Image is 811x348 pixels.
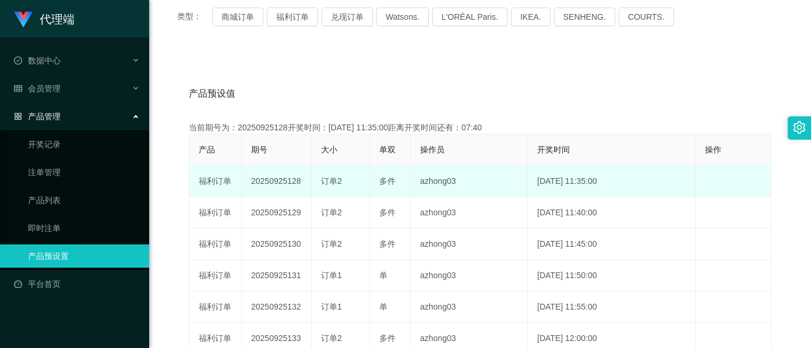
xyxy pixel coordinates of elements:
[14,14,75,23] a: 代理端
[199,145,215,154] span: 产品
[14,272,140,296] a: 图标: dashboard平台首页
[189,197,242,229] td: 福利订单
[528,292,696,323] td: [DATE] 11:55:00
[379,176,396,186] span: 多件
[321,208,342,217] span: 订单2
[242,197,312,229] td: 20250925129
[189,122,771,134] div: 当前期号为：20250925128开奖时间：[DATE] 11:35:00距离开奖时间还有：07:40
[322,8,373,26] button: 兑现订单
[14,12,33,28] img: logo.9652507e.png
[242,166,312,197] td: 20250925128
[321,302,342,311] span: 订单1
[379,271,387,280] span: 单
[619,8,674,26] button: COURTS.
[528,260,696,292] td: [DATE] 11:50:00
[321,333,342,343] span: 订单2
[14,112,22,120] i: 图标: appstore-o
[14,112,61,121] span: 产品管理
[28,161,140,184] a: 注单管理
[411,166,528,197] td: azhong03
[267,8,318,26] button: 福利订单
[28,244,140,268] a: 产品预设置
[379,145,396,154] span: 单双
[242,292,312,323] td: 20250925132
[40,1,75,38] h1: 代理端
[14,56,22,65] i: 图标: check-circle-o
[411,229,528,260] td: azhong03
[528,229,696,260] td: [DATE] 11:45:00
[554,8,615,26] button: SENHENG.
[528,166,696,197] td: [DATE] 11:35:00
[537,145,570,154] span: 开奖时间
[420,145,445,154] span: 操作员
[189,87,235,101] span: 产品预设值
[705,145,721,154] span: 操作
[379,208,396,217] span: 多件
[28,189,140,212] a: 产品列表
[511,8,551,26] button: IKEA.
[28,216,140,240] a: 即时注单
[14,84,61,93] span: 会员管理
[14,56,61,65] span: 数据中心
[379,302,387,311] span: 单
[793,121,806,134] i: 图标: setting
[411,292,528,323] td: azhong03
[528,197,696,229] td: [DATE] 11:40:00
[212,8,263,26] button: 商城订单
[321,271,342,280] span: 订单1
[411,260,528,292] td: azhong03
[432,8,507,26] button: L'ORÉAL Paris.
[379,333,396,343] span: 多件
[189,229,242,260] td: 福利订单
[189,292,242,323] td: 福利订单
[376,8,429,26] button: Watsons.
[321,145,337,154] span: 大小
[411,197,528,229] td: azhong03
[242,229,312,260] td: 20250925130
[189,166,242,197] td: 福利订单
[251,145,267,154] span: 期号
[321,176,342,186] span: 订单2
[321,239,342,248] span: 订单2
[177,8,212,26] span: 类型：
[379,239,396,248] span: 多件
[242,260,312,292] td: 20250925131
[14,84,22,93] i: 图标: table
[28,133,140,156] a: 开奖记录
[189,260,242,292] td: 福利订单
